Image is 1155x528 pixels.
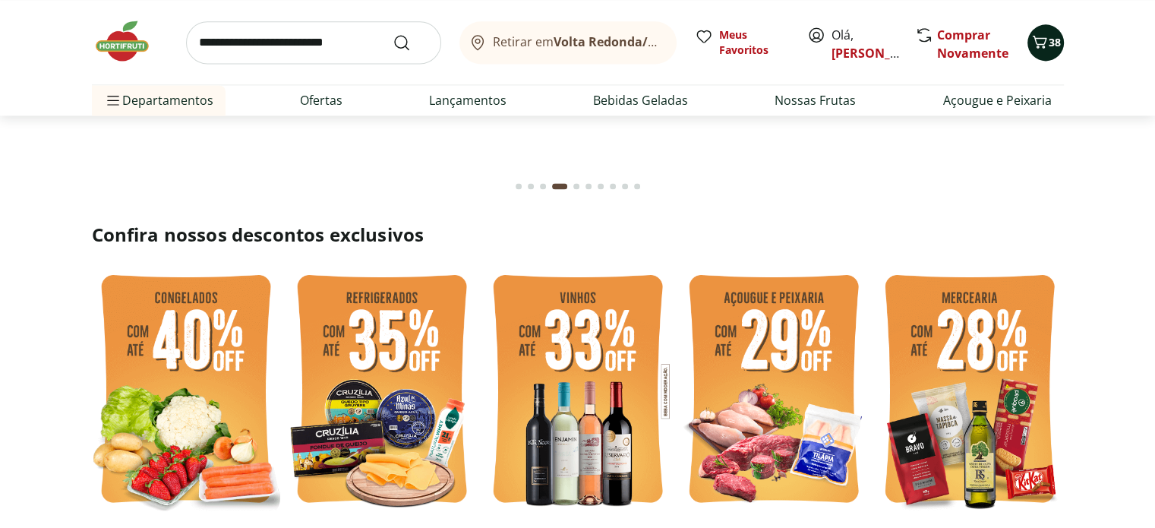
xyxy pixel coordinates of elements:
img: refrigerados [288,265,476,517]
button: Go to page 8 from fs-carousel [607,168,619,204]
b: Volta Redonda/[GEOGRAPHIC_DATA] [554,33,773,50]
button: Carrinho [1027,24,1064,61]
a: Lançamentos [429,91,506,109]
a: Ofertas [300,91,342,109]
button: Menu [104,82,122,119]
a: Nossas Frutas [775,91,856,109]
img: feira [92,265,280,517]
span: Olá, [832,26,899,62]
img: Hortifruti [92,18,168,64]
span: Retirar em [493,35,661,49]
button: Go to page 10 from fs-carousel [631,168,643,204]
button: Go to page 1 from fs-carousel [513,168,525,204]
img: açougue [680,265,868,517]
a: [PERSON_NAME] [832,45,930,62]
img: mercearia [876,265,1064,517]
button: Go to page 7 from fs-carousel [595,168,607,204]
span: 38 [1049,35,1061,49]
button: Go to page 3 from fs-carousel [537,168,549,204]
img: vinho [484,265,672,517]
button: Go to page 9 from fs-carousel [619,168,631,204]
button: Submit Search [393,33,429,52]
span: Meus Favoritos [719,27,789,58]
button: Go to page 6 from fs-carousel [582,168,595,204]
a: Meus Favoritos [695,27,789,58]
h2: Confira nossos descontos exclusivos [92,223,1064,247]
a: Bebidas Geladas [593,91,688,109]
button: Retirar emVolta Redonda/[GEOGRAPHIC_DATA] [459,21,677,64]
a: Comprar Novamente [937,27,1008,62]
button: Go to page 2 from fs-carousel [525,168,537,204]
button: Current page from fs-carousel [549,168,570,204]
input: search [186,21,441,64]
button: Go to page 5 from fs-carousel [570,168,582,204]
span: Departamentos [104,82,213,119]
a: Açougue e Peixaria [942,91,1051,109]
